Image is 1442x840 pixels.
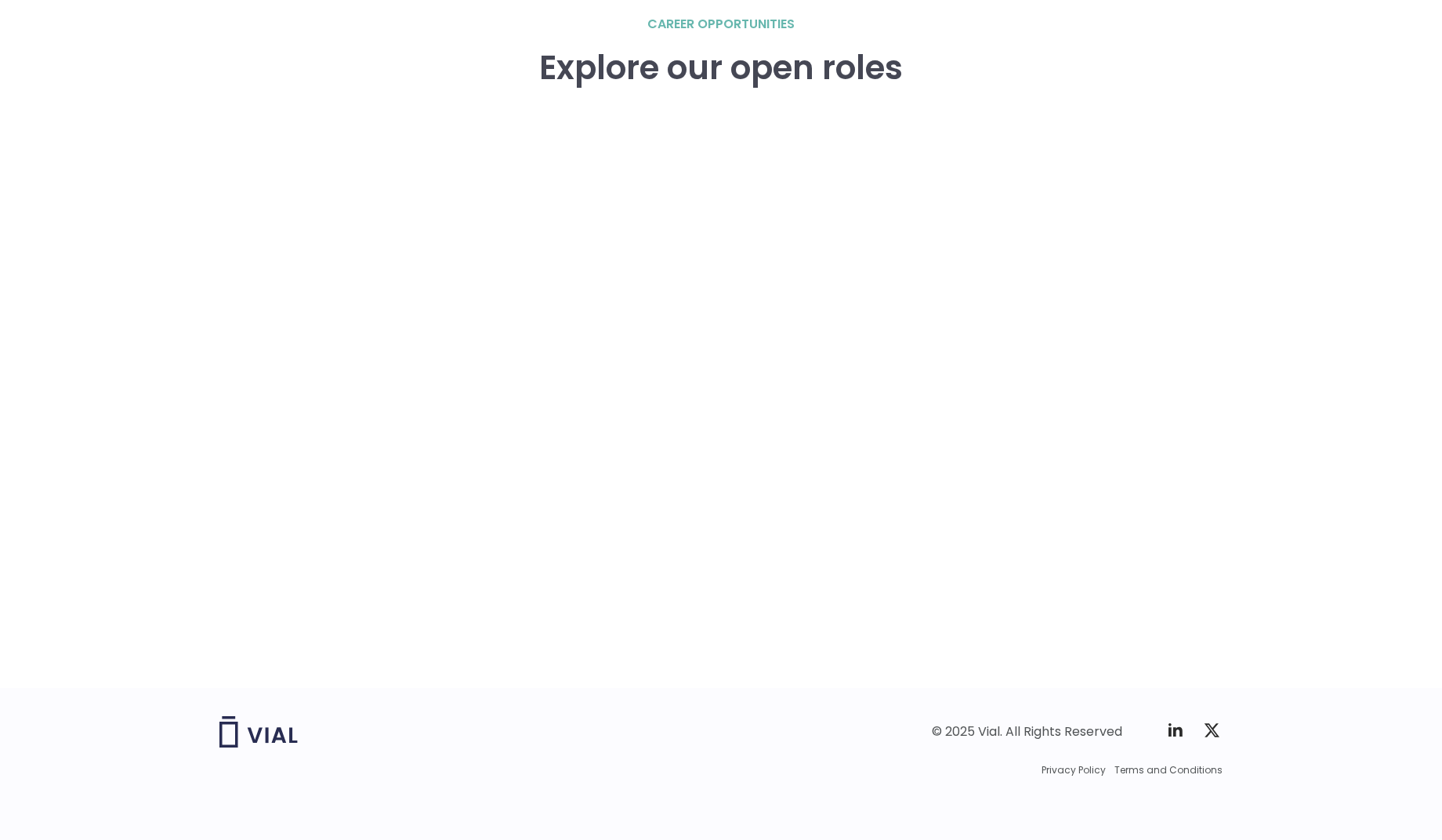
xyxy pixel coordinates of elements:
[1042,763,1106,777] a: Privacy Policy
[932,723,1122,740] div: © 2025 Vial. All Rights Reserved
[647,15,795,34] h2: career opportunities
[219,716,298,748] img: Vial logo wih "Vial" spelled out
[539,49,903,87] h3: Explore our open roles
[1114,763,1223,777] a: Terms and Conditions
